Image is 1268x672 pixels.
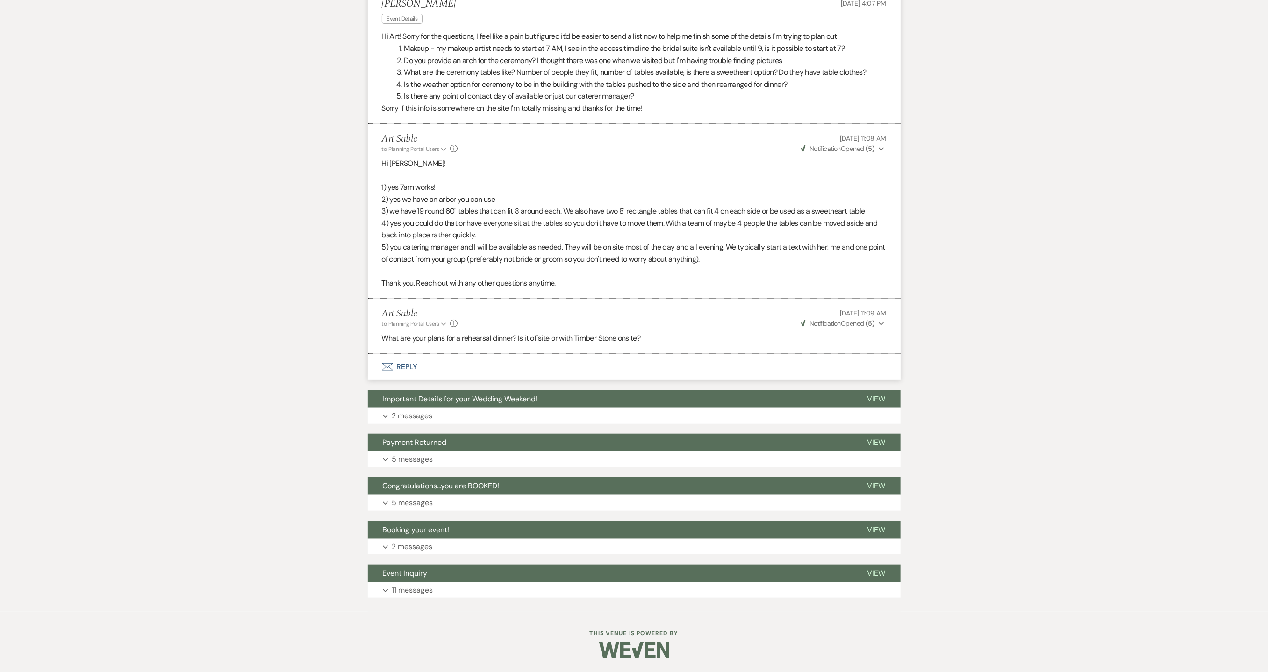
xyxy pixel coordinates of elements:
p: 2 messages [392,541,433,553]
span: [DATE] 11:09 AM [840,309,887,317]
p: 5 messages [392,497,433,509]
p: 2) yes we have an arbor you can use [382,193,887,206]
li: Do you provide an arch for the ceremony? I thought there was one when we visited but I'm having t... [393,55,887,67]
button: 5 messages [368,451,901,467]
li: Makeup - my makeup artist needs to start at 7 AM, I see in the access timeline the bridal suite i... [393,43,887,55]
li: What are the ceremony tables like? Number of people they fit, number of tables available, is ther... [393,66,887,79]
button: to: Planning Portal Users [382,145,448,153]
button: 2 messages [368,539,901,555]
span: Event Details [382,14,423,24]
p: 11 messages [392,584,433,596]
h5: Art Sable [382,133,458,145]
span: Opened [801,319,875,328]
button: Congratulations...you are BOOKED! [368,477,852,495]
button: View [852,521,901,539]
span: to: Planning Portal Users [382,145,439,153]
span: to: Planning Portal Users [382,320,439,328]
span: View [867,394,886,404]
p: 1) yes 7am works! [382,181,887,193]
p: 5) you catering manager and I will be available as needed. They will be on site most of the day a... [382,241,887,265]
span: Opened [801,144,875,153]
p: Hi Art! Sorry for the questions, I feel like a pain but figured it'd be easier to send a list now... [382,30,887,43]
span: View [867,568,886,578]
button: 5 messages [368,495,901,511]
button: Booking your event! [368,521,852,539]
button: View [852,477,901,495]
span: View [867,481,886,491]
p: Hi [PERSON_NAME]! [382,157,887,170]
p: 4) yes you could do that or have everyone sit at the tables so you don't have to move them. With ... [382,217,887,241]
span: [DATE] 11:08 AM [840,134,887,143]
button: Important Details for your Wedding Weekend! [368,390,852,408]
p: Sorry if this info is somewhere on the site I'm totally missing and thanks for the time! [382,102,887,114]
li: Is the weather option for ceremony to be in the building with the tables pushed to the side and t... [393,79,887,91]
button: View [852,390,901,408]
button: Event Inquiry [368,565,852,582]
span: Notification [810,144,841,153]
strong: ( 5 ) [866,144,874,153]
img: Weven Logo [599,634,669,666]
span: View [867,525,886,535]
li: Is there any point of contact day of available or just our caterer manager? [393,90,887,102]
p: 5 messages [392,453,433,465]
span: Event Inquiry [383,568,428,578]
p: 3) we have 19 round 60" tables that can fit 8 around each. We also have two 8' rectangle tables t... [382,205,887,217]
p: Thank you. Reach out with any other questions anytime. [382,277,887,289]
p: What are your plans for a rehearsal dinner? Is it offsite or with Timber Stone onsite? [382,332,887,344]
button: 2 messages [368,408,901,424]
span: Notification [810,319,841,328]
span: Booking your event! [383,525,450,535]
button: NotificationOpened (5) [800,144,887,154]
button: to: Planning Portal Users [382,320,448,328]
h5: Art Sable [382,308,458,320]
button: Payment Returned [368,434,852,451]
p: 2 messages [392,410,433,422]
span: Payment Returned [383,437,447,447]
span: Important Details for your Wedding Weekend! [383,394,538,404]
span: Congratulations...you are BOOKED! [383,481,500,491]
button: NotificationOpened (5) [800,319,887,329]
button: 11 messages [368,582,901,598]
span: View [867,437,886,447]
button: Reply [368,354,901,380]
button: View [852,565,901,582]
strong: ( 5 ) [866,319,874,328]
button: View [852,434,901,451]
